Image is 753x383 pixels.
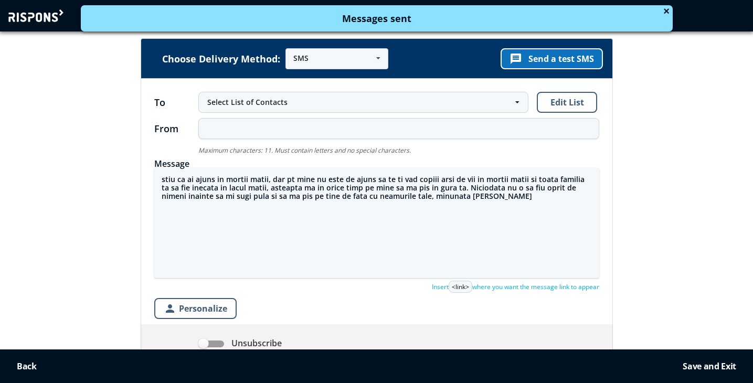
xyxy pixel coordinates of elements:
span: Choose Delivery Method: [162,54,280,63]
div: From [154,124,198,133]
span: <link> [449,281,472,293]
button: messageSend a test SMS [501,48,603,69]
button: personPersonalize [154,298,237,319]
button: Edit List [537,92,597,113]
i: person [164,302,176,315]
div: Maximum characters: 11. Must contain letters and no special characters. [198,147,599,154]
span: Back [17,360,37,372]
div: Save and Exit [683,361,736,371]
div: Messages sent [89,13,665,24]
label: Unsubscribe [198,338,282,349]
span: To [154,97,198,108]
div: SMS [293,55,309,62]
p: Insert where you want the message link to appear [432,281,599,293]
span: × [663,7,670,15]
textarea: stiu ca ai ajuns in mortii matii, dar pt mine nu este de ajuns sa te ti vad copiii arsi de vii in... [154,168,599,278]
div: Select List of Contacts [207,97,509,108]
div: Message [154,159,599,168]
i: message [510,52,522,65]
